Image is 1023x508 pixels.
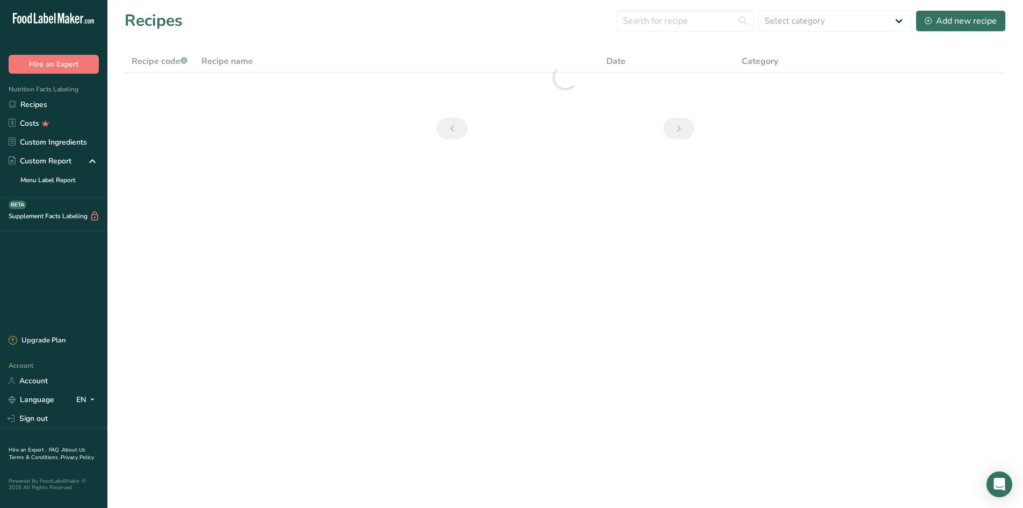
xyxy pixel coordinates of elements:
a: Next page [663,118,694,139]
a: FAQ . [49,446,62,454]
div: EN [76,393,99,406]
div: Upgrade Plan [9,335,66,346]
h1: Recipes [125,9,183,33]
div: BETA [9,201,26,209]
div: Powered By FoodLabelMaker © 2025 All Rights Reserved [9,478,99,491]
a: Terms & Conditions . [9,454,61,461]
div: Add new recipe [925,15,997,27]
a: Hire an Expert . [9,446,47,454]
button: Add new recipe [916,10,1006,32]
input: Search for recipe [616,10,754,32]
a: About Us . [9,446,85,461]
a: Privacy Policy [61,454,94,461]
div: Open Intercom Messenger [986,471,1012,497]
button: Hire an Expert [9,55,99,74]
div: Custom Report [9,155,71,167]
a: Previous page [437,118,468,139]
a: Language [9,390,54,409]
